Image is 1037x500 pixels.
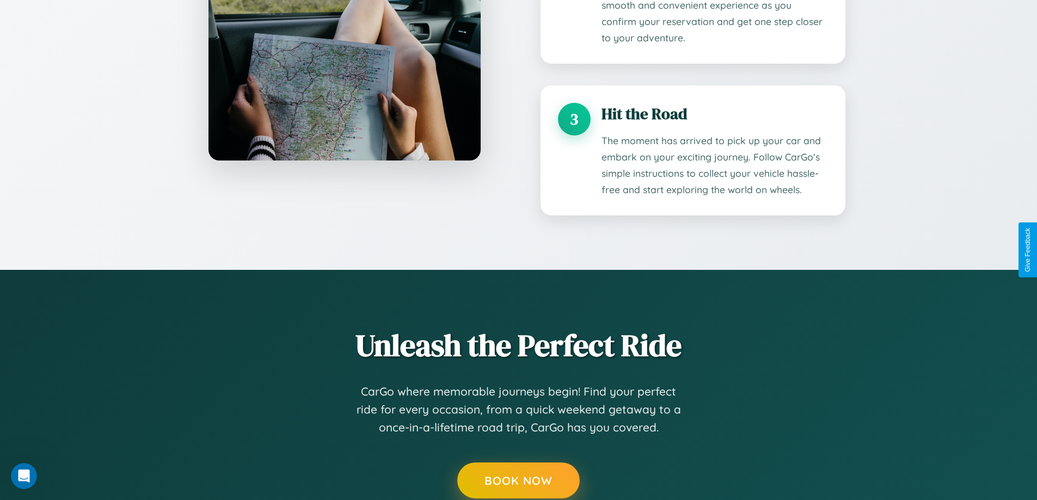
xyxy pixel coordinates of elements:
[602,133,828,198] p: The moment has arrived to pick up your car and embark on your exciting journey. Follow CarGo's si...
[602,103,828,125] h3: Hit the Road
[457,462,580,498] button: Book Now
[558,103,591,135] div: 3
[11,463,37,489] iframe: Intercom live chat
[192,324,845,366] h2: Unleash the Perfect Ride
[1024,228,1032,272] div: Give Feedback
[355,382,682,437] p: CarGo where memorable journeys begin! Find your perfect ride for every occasion, from a quick wee...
